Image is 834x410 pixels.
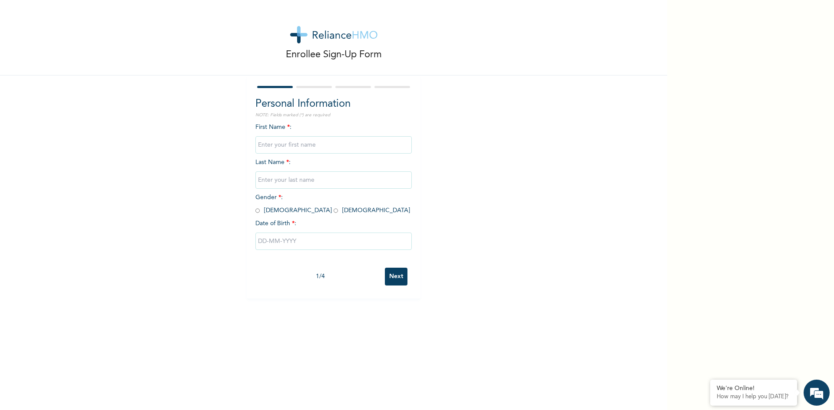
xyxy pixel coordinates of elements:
span: Last Name : [255,159,412,183]
p: Enrollee Sign-Up Form [286,48,382,62]
div: Minimize live chat window [142,4,163,25]
div: 9:30 AM [24,107,159,133]
p: NOTE: Fields marked (*) are required [255,112,412,118]
h2: Personal Information [255,96,412,112]
input: Enter your first name [255,136,412,154]
div: zachshow [15,98,154,105]
input: Next [385,268,407,285]
div: We're Online! [717,385,791,392]
input: Enter your last name [255,171,412,189]
div: FAQs [85,294,166,321]
input: DD-MM-YYYY [255,233,412,250]
span: Conversation [4,309,85,315]
span: First Name : [255,124,412,148]
p: How may I help you today? [717,394,791,400]
div: Your chat session has ended. If you wish to continue the conversation from where you left, [20,239,150,289]
a: Email this transcript [53,279,117,286]
img: logo [290,26,377,43]
span: Date of Birth : [255,219,296,228]
a: click here. [76,259,104,266]
div: [PERSON_NAME] [15,163,159,170]
span: My full name is not relevant to your request [17,70,140,89]
div: 1 / 4 [255,272,385,281]
div: 9:29 AM [11,67,146,93]
span: Gender : [DEMOGRAPHIC_DATA] [DEMOGRAPHIC_DATA] [255,194,410,213]
div: You have ended this chat session 9:47 AM [20,141,150,149]
div: Navigation go back [10,40,23,53]
span: you are not the judge of what is relevant to my request [30,110,152,129]
span: Thank you for your rating It's been a pleasure chatting with you [DATE] [18,178,139,207]
div: Ibrahim [51,41,152,52]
